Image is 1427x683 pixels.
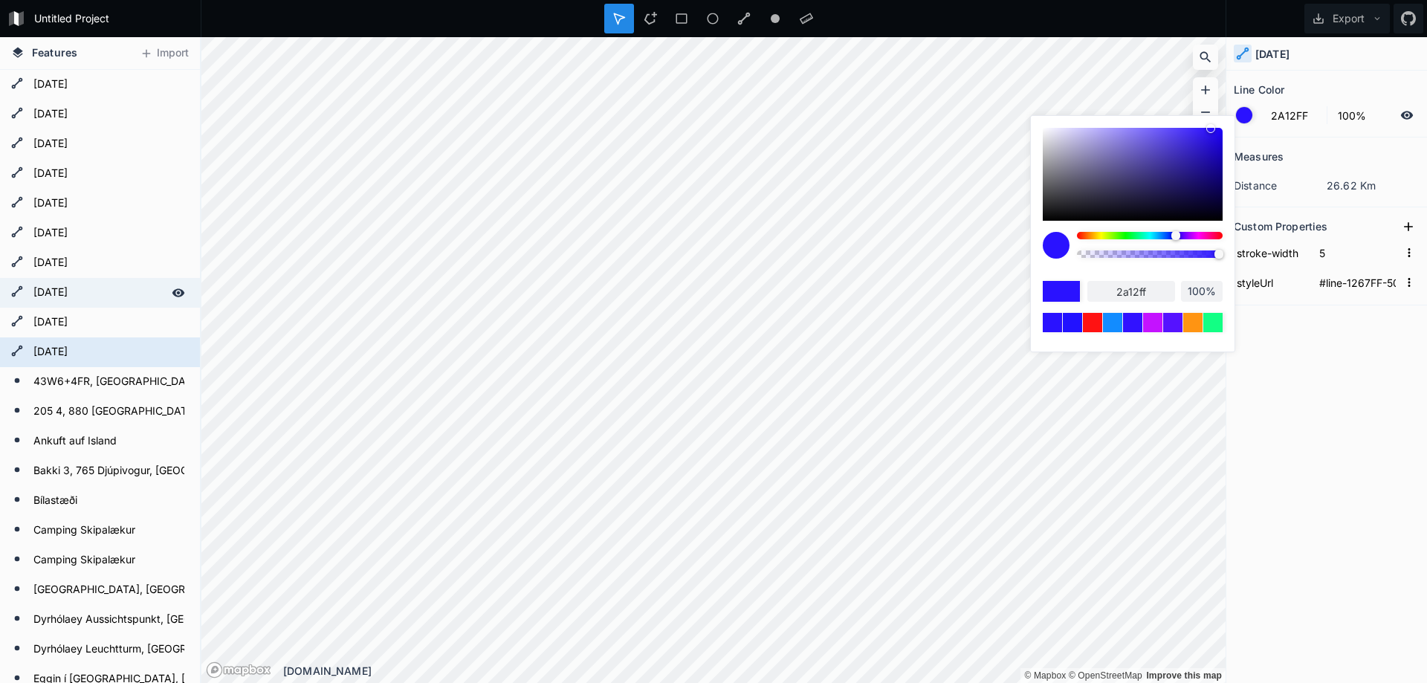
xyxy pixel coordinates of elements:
[1234,271,1309,294] input: Name
[206,661,271,679] a: Mapbox logo
[132,42,196,65] button: Import
[1234,215,1327,238] h2: Custom Properties
[1069,670,1142,681] a: OpenStreetMap
[1327,178,1420,193] dd: 26.62 Km
[1316,271,1399,294] input: Empty
[32,45,77,60] span: Features
[1316,242,1399,264] input: Empty
[1024,670,1066,681] a: Mapbox
[1255,46,1290,62] h4: [DATE]
[1234,242,1309,264] input: Name
[1304,4,1390,33] button: Export
[283,663,1226,679] div: [DOMAIN_NAME]
[1234,145,1284,168] h2: Measures
[1234,78,1284,101] h2: Line Color
[1234,178,1327,193] dt: distance
[1146,670,1222,681] a: Map feedback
